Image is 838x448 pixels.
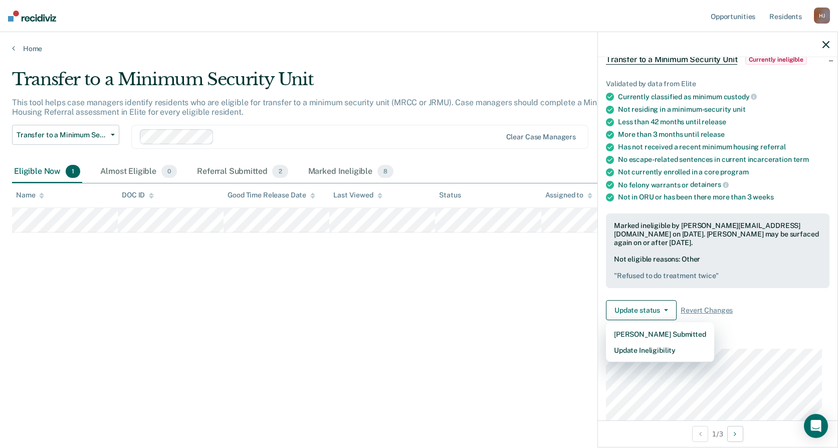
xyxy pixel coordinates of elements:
div: 1 / 3 [598,420,837,447]
div: Not eligible reasons: Other [614,255,821,280]
div: Assigned to [545,191,592,199]
button: Previous Opportunity [692,426,708,442]
div: Validated by data from Elite [606,80,829,88]
div: Marked ineligible by [PERSON_NAME][EMAIL_ADDRESS][DOMAIN_NAME] on [DATE]. [PERSON_NAME] may be su... [614,221,821,247]
div: Open Intercom Messenger [804,414,828,438]
span: detainers [690,180,729,188]
div: Last Viewed [333,191,382,199]
button: Next Opportunity [727,426,743,442]
pre: " Refused to do treatment twice " [614,272,821,280]
span: 2 [272,165,288,178]
div: More than 3 months until [618,130,829,139]
div: Good Time Release Date [228,191,315,199]
div: Marked Ineligible [306,161,396,183]
div: DOC ID [122,191,154,199]
span: program [720,168,748,176]
span: 0 [161,165,177,178]
span: unit [733,105,745,113]
div: Eligible Now [12,161,82,183]
span: weeks [753,193,773,201]
div: Not currently enrolled in a core [618,168,829,176]
div: Currently classified as minimum [618,92,829,101]
div: Has not received a recent minimum housing [618,143,829,151]
span: release [701,130,725,138]
span: release [702,118,726,126]
div: No felony warrants or [618,180,829,189]
button: [PERSON_NAME] Submitted [606,326,714,342]
dt: Incarceration [606,336,829,345]
div: Less than 42 months until [618,118,829,126]
div: Transfer to a Minimum Security UnitCurrently ineligible [598,44,837,76]
button: Update status [606,300,677,320]
span: Revert Changes [681,306,733,315]
span: 1 [66,165,80,178]
span: Transfer to a Minimum Security Unit [17,131,107,139]
button: Update Ineligibility [606,342,714,358]
div: Not in ORU or has been there more than 3 [618,193,829,201]
div: Status [439,191,461,199]
a: Home [12,44,826,53]
img: Recidiviz [8,11,56,22]
div: H J [814,8,830,24]
div: Clear case managers [506,133,576,141]
div: Referral Submitted [195,161,290,183]
span: Transfer to a Minimum Security Unit [606,55,737,65]
span: term [793,155,809,163]
div: Almost Eligible [98,161,179,183]
div: Name [16,191,44,199]
span: Currently ineligible [745,55,807,65]
p: This tool helps case managers identify residents who are eligible for transfer to a minimum secur... [12,98,617,117]
div: No escape-related sentences in current incarceration [618,155,829,164]
span: custody [724,93,757,101]
span: 8 [377,165,393,178]
div: Transfer to a Minimum Security Unit [12,69,641,98]
div: Not residing in a minimum-security [618,105,829,114]
span: referral [760,143,786,151]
